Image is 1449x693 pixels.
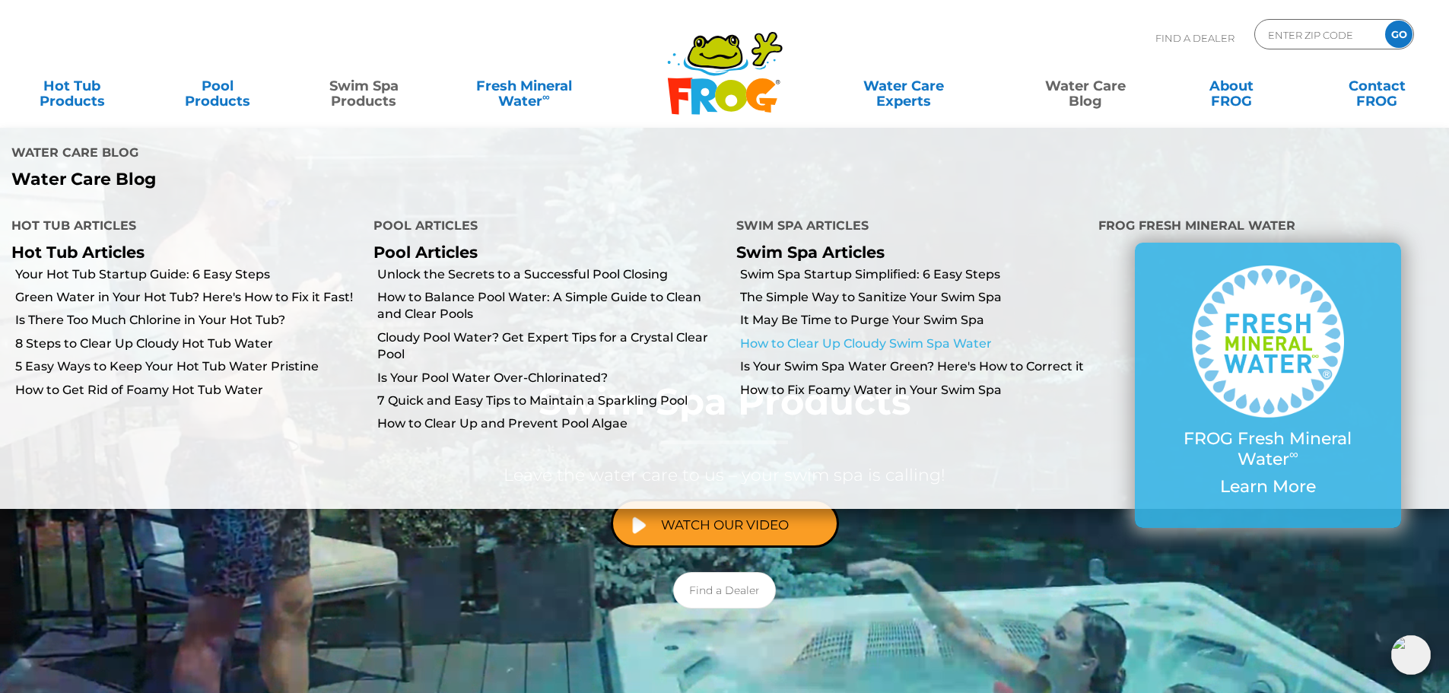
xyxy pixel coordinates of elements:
a: How to Fix Foamy Water in Your Swim Spa [740,382,1087,399]
a: ContactFROG [1320,71,1434,101]
a: Find a Dealer [673,572,776,609]
a: The Simple Way to Sanitize Your Swim Spa [740,289,1087,306]
a: Your Hot Tub Startup Guide: 6 Easy Steps [15,266,362,283]
h4: FROG Fresh Mineral Water [1098,212,1438,243]
a: Hot Tub Articles [11,243,145,262]
input: GO [1385,21,1412,48]
a: Swim Spa Startup Simplified: 6 Easy Steps [740,266,1087,283]
a: FROG Fresh Mineral Water∞ Learn More [1165,265,1371,504]
a: 8 Steps to Clear Up Cloudy Hot Tub Water [15,335,362,352]
a: Watch Our Video [611,499,839,548]
a: Pool Articles [373,243,478,262]
a: 7 Quick and Easy Tips to Maintain a Sparkling Pool [377,393,724,409]
a: It May Be Time to Purge Your Swim Spa [740,312,1087,329]
sup: ∞ [542,91,550,103]
h4: Hot Tub Articles [11,212,351,243]
a: Is Your Pool Water Over-Chlorinated? [377,370,724,386]
a: PoolProducts [161,71,275,101]
h4: Pool Articles [373,212,713,243]
a: 5 Easy Ways to Keep Your Hot Tub Water Pristine [15,358,362,375]
a: How to Balance Pool Water: A Simple Guide to Clean and Clear Pools [377,289,724,323]
a: Water CareBlog [1028,71,1142,101]
p: Learn More [1165,477,1371,497]
a: How to Get Rid of Foamy Hot Tub Water [15,382,362,399]
a: Green Water in Your Hot Tub? Here's How to Fix it Fast! [15,289,362,306]
a: Unlock the Secrets to a Successful Pool Closing [377,266,724,283]
a: Is There Too Much Chlorine in Your Hot Tub? [15,312,362,329]
a: Swim Spa Articles [736,243,885,262]
a: Fresh MineralWater∞ [453,71,595,101]
input: Zip Code Form [1266,24,1369,46]
h4: Swim Spa Articles [736,212,1076,243]
a: Cloudy Pool Water? Get Expert Tips for a Crystal Clear Pool [377,329,724,364]
a: How to Clear Up and Prevent Pool Algae [377,415,724,432]
sup: ∞ [1289,447,1298,462]
a: How to Clear Up Cloudy Swim Spa Water [740,335,1087,352]
p: Find A Dealer [1155,19,1235,57]
p: FROG Fresh Mineral Water [1165,429,1371,469]
a: Is Your Swim Spa Water Green? Here's How to Correct it [740,358,1087,375]
a: AboutFROG [1174,71,1288,101]
p: Water Care Blog [11,170,713,189]
a: Hot TubProducts [15,71,129,101]
a: Swim SpaProducts [307,71,421,101]
h4: Water Care Blog [11,139,713,170]
img: openIcon [1391,635,1431,675]
a: Water CareExperts [812,71,996,101]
